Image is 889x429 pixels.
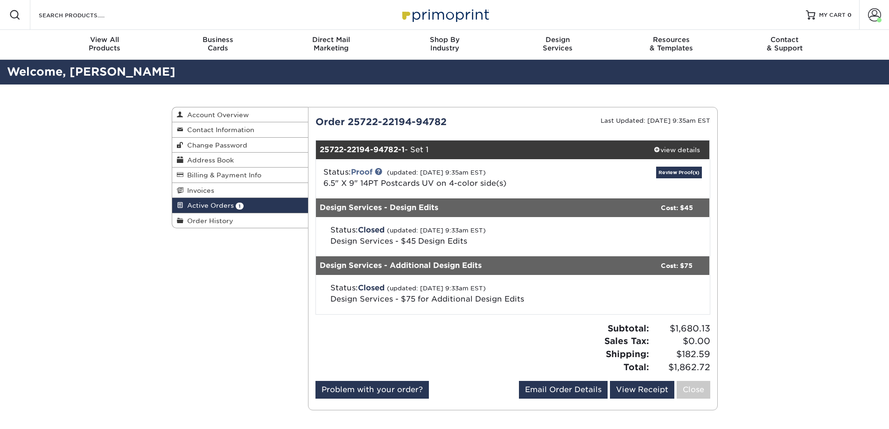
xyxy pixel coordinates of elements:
strong: Cost: $45 [661,204,693,211]
strong: Design Services - Additional Design Edits [320,261,482,270]
strong: Cost: $75 [661,262,693,269]
div: Status: [323,282,576,305]
a: Order History [172,213,308,228]
a: 6.5" X 9" 14PT Postcards UV on 4-color side(s) [323,179,506,188]
div: Products [48,35,161,52]
input: SEARCH PRODUCTS..... [38,9,129,21]
a: View AllProducts [48,30,161,60]
small: (updated: [DATE] 9:33am EST) [387,227,486,234]
a: Direct MailMarketing [274,30,388,60]
span: Shop By [388,35,501,44]
a: Active Orders 1 [172,198,308,213]
div: Marketing [274,35,388,52]
span: Order History [183,217,233,225]
span: Design [501,35,615,44]
a: Contact& Support [728,30,841,60]
span: Design Services - $45 Design Edits [330,237,467,246]
span: Account Overview [183,111,249,119]
div: & Support [728,35,841,52]
strong: Total: [623,362,649,372]
div: Status: [323,225,576,247]
div: Industry [388,35,501,52]
span: MY CART [819,11,846,19]
a: Review Proof(s) [656,167,702,178]
a: DesignServices [501,30,615,60]
a: Account Overview [172,107,308,122]
span: Closed [358,283,385,292]
a: View Receipt [610,381,674,399]
span: $1,680.13 [652,322,710,335]
div: & Templates [615,35,728,52]
div: Services [501,35,615,52]
div: Status: [316,167,578,189]
strong: Subtotal: [608,323,649,333]
span: Contact [728,35,841,44]
div: Order 25722-22194-94782 [308,115,513,129]
span: Resources [615,35,728,44]
span: View All [48,35,161,44]
span: Design Services - $75 for Additional Design Edits [330,295,524,303]
span: Invoices [183,187,214,194]
span: Business [161,35,274,44]
span: Change Password [183,141,247,149]
small: (updated: [DATE] 9:33am EST) [387,285,486,292]
strong: Shipping: [606,349,649,359]
a: Billing & Payment Info [172,168,308,183]
span: 1 [236,203,244,210]
span: Address Book [183,156,234,164]
img: Primoprint [398,5,491,25]
div: Cards [161,35,274,52]
span: Direct Mail [274,35,388,44]
a: Invoices [172,183,308,198]
strong: 25722-22194-94782-1 [320,145,405,154]
span: 0 [847,12,852,18]
a: Email Order Details [519,381,608,399]
div: view details [644,145,710,155]
span: $0.00 [652,335,710,348]
a: Contact Information [172,122,308,137]
span: Closed [358,225,385,234]
span: $182.59 [652,348,710,361]
a: Problem with your order? [315,381,429,399]
a: Close [677,381,710,399]
span: Contact Information [183,126,254,134]
a: Resources& Templates [615,30,728,60]
div: - Set 1 [316,141,644,159]
strong: Design Services - Design Edits [320,203,438,212]
a: Change Password [172,138,308,153]
strong: Sales Tax: [604,336,649,346]
span: Billing & Payment Info [183,171,261,179]
small: (updated: [DATE] 9:35am EST) [387,169,486,176]
span: $1,862.72 [652,361,710,374]
a: view details [644,141,710,159]
span: Active Orders [183,202,234,209]
a: Proof [351,168,372,176]
a: Address Book [172,153,308,168]
small: Last Updated: [DATE] 9:35am EST [601,117,710,124]
a: Shop ByIndustry [388,30,501,60]
a: BusinessCards [161,30,274,60]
